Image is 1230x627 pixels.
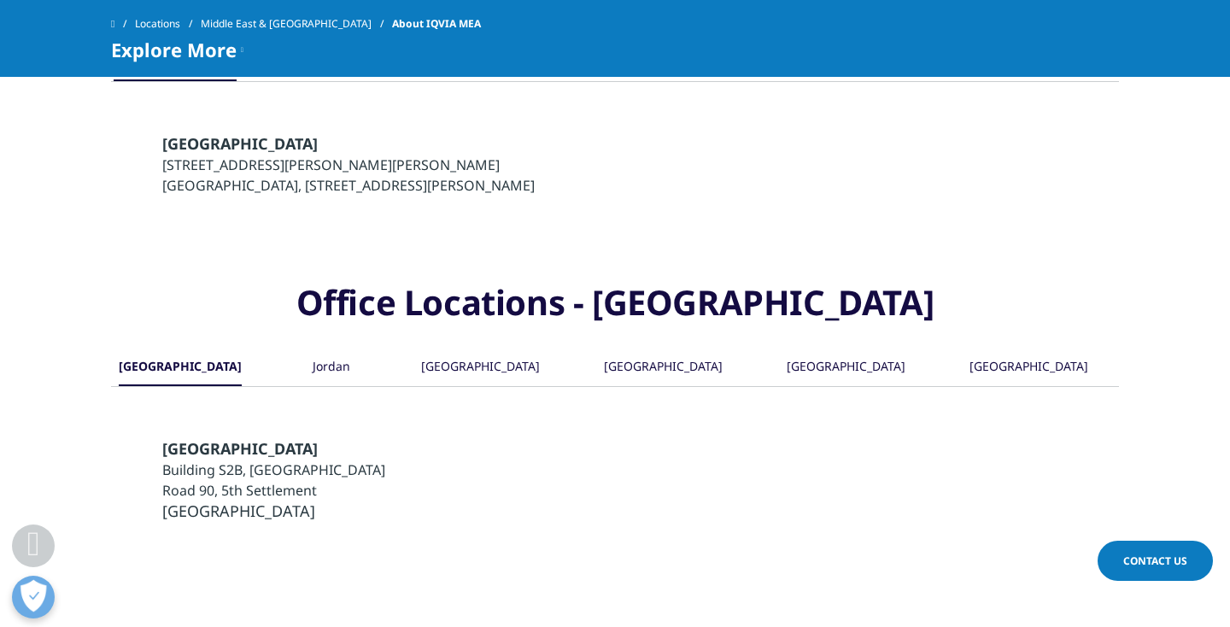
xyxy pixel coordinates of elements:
button: [GEOGRAPHIC_DATA] [419,349,540,386]
button: Open Preferences [12,576,55,618]
div: Jordan [313,349,350,386]
li: Road 90, 5th Settlement [162,480,385,501]
button: [GEOGRAPHIC_DATA] [116,349,242,386]
div: [GEOGRAPHIC_DATA] [421,349,540,386]
a: Middle East & [GEOGRAPHIC_DATA] [201,9,392,39]
span: [GEOGRAPHIC_DATA] [162,438,318,459]
h3: Office Locations - [GEOGRAPHIC_DATA] [111,281,1119,349]
li: Building S2B, [GEOGRAPHIC_DATA] [162,460,385,480]
button: [GEOGRAPHIC_DATA] [601,349,723,386]
div: [GEOGRAPHIC_DATA] [604,349,723,386]
button: [GEOGRAPHIC_DATA] [784,349,905,386]
a: Locations [135,9,201,39]
span: [GEOGRAPHIC_DATA] [162,501,315,521]
button: Jordan [303,349,357,386]
li: [STREET_ADDRESS][PERSON_NAME][PERSON_NAME] [162,155,535,175]
span: Contact Us [1123,554,1187,568]
span: [GEOGRAPHIC_DATA] [162,133,318,154]
span: Explore More [111,39,237,60]
div: [GEOGRAPHIC_DATA] [787,349,905,386]
div: [GEOGRAPHIC_DATA] [119,349,242,386]
li: [GEOGRAPHIC_DATA], [STREET_ADDRESS][PERSON_NAME] [162,175,535,196]
span: About IQVIA MEA [392,9,481,39]
div: [GEOGRAPHIC_DATA] [969,349,1088,386]
button: [GEOGRAPHIC_DATA] [967,349,1088,386]
a: Contact Us [1098,541,1213,581]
